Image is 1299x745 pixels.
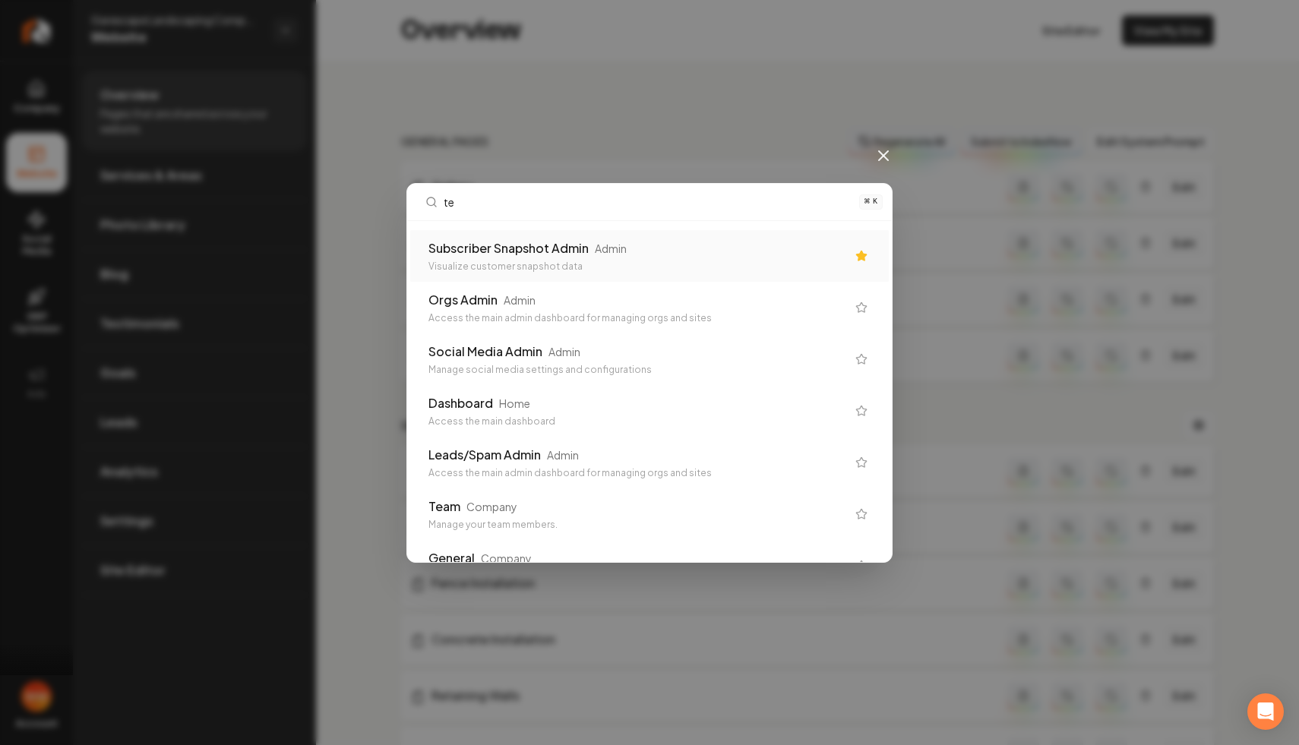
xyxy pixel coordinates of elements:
[595,241,627,256] div: Admin
[428,394,493,412] div: Dashboard
[481,551,532,566] div: Company
[504,292,536,308] div: Admin
[428,519,846,531] div: Manage your team members.
[1247,693,1284,730] div: Open Intercom Messenger
[428,549,475,567] div: General
[499,396,530,411] div: Home
[428,415,846,428] div: Access the main dashboard
[428,467,846,479] div: Access the main admin dashboard for managing orgs and sites
[428,446,541,464] div: Leads/Spam Admin
[548,344,580,359] div: Admin
[428,291,498,309] div: Orgs Admin
[428,497,460,516] div: Team
[428,364,846,376] div: Manage social media settings and configurations
[428,312,846,324] div: Access the main admin dashboard for managing orgs and sites
[547,447,579,462] div: Admin
[466,499,517,514] div: Company
[428,260,846,273] div: Visualize customer snapshot data
[407,221,892,562] div: Search sections...
[428,239,589,257] div: Subscriber Snapshot Admin
[444,184,850,220] input: Search sections...
[428,343,542,361] div: Social Media Admin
